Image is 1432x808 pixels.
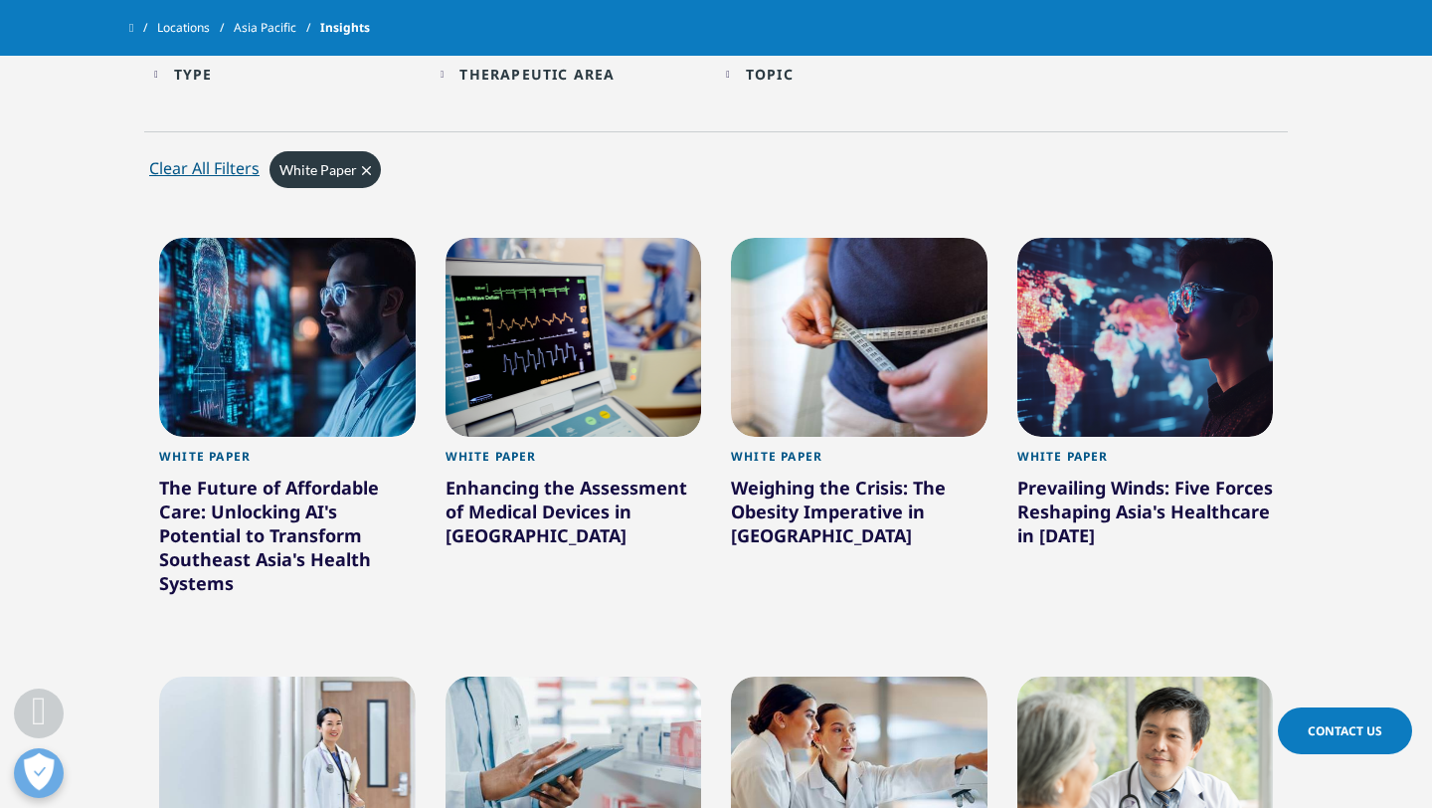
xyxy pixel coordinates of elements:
[459,65,615,84] div: Therapeutic Area facet.
[14,748,64,798] button: Open Preferences
[446,449,702,476] div: White Paper
[159,449,416,476] div: White Paper
[320,10,370,46] span: Insights
[159,476,416,603] div: The Future of Affordable Care: Unlocking AI's Potential to Transform Southeast Asia's Health Systems
[234,10,320,46] a: Asia Pacific
[144,146,1288,208] div: Active filters
[1017,437,1274,599] a: White Paper Prevailing Winds: Five Forces Reshaping Asia's Healthcare in [DATE]
[446,476,702,555] div: Enhancing the Assessment of Medical Devices in [GEOGRAPHIC_DATA]
[1017,476,1274,555] div: Prevailing Winds: Five Forces Reshaping Asia's Healthcare in [DATE]
[159,437,416,647] a: White Paper The Future of Affordable Care: Unlocking AI's Potential to Transform Southeast Asia's...
[1017,449,1274,476] div: White Paper
[731,449,987,476] div: White Paper
[446,437,702,599] a: White Paper Enhancing the Assessment of Medical Devices in [GEOGRAPHIC_DATA]
[731,437,987,599] a: White Paper Weighing the Crisis: The Obesity Imperative in [GEOGRAPHIC_DATA]
[157,10,234,46] a: Locations
[1308,722,1382,739] span: Contact Us
[362,166,371,175] svg: Clear
[149,156,260,180] div: Clear All Filters
[174,65,213,84] div: Type facet.
[746,65,794,84] div: Topic facet.
[279,161,357,178] span: White Paper
[269,151,381,188] div: Remove inclusion filter on White Paper
[1278,707,1412,754] a: Contact Us
[731,476,987,555] div: Weighing the Crisis: The Obesity Imperative in [GEOGRAPHIC_DATA]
